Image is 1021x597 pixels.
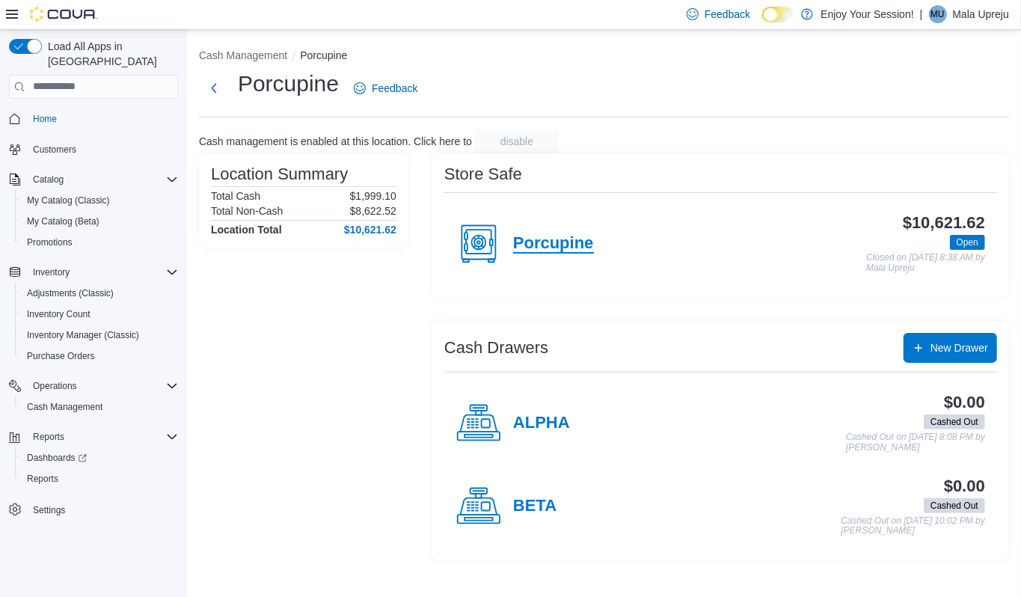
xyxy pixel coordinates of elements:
[27,377,83,395] button: Operations
[21,192,178,209] span: My Catalog (Classic)
[904,333,997,363] button: New Drawer
[21,398,178,416] span: Cash Management
[348,73,423,103] a: Feedback
[199,48,1009,66] nav: An example of EuiBreadcrumbs
[3,376,184,397] button: Operations
[15,325,184,346] button: Inventory Manager (Classic)
[21,192,116,209] a: My Catalog (Classic)
[21,212,178,230] span: My Catalog (Beta)
[15,304,184,325] button: Inventory Count
[27,141,82,159] a: Customers
[841,516,985,536] p: Cashed Out on [DATE] 10:02 PM by [PERSON_NAME]
[33,431,64,443] span: Reports
[3,108,184,129] button: Home
[27,171,178,189] span: Catalog
[924,498,985,513] span: Cashed Out
[3,262,184,283] button: Inventory
[924,414,985,429] span: Cashed Out
[27,501,71,519] a: Settings
[27,171,70,189] button: Catalog
[42,39,178,69] span: Load All Apps in [GEOGRAPHIC_DATA]
[9,102,178,560] nav: Complex example
[27,500,178,518] span: Settings
[846,432,985,453] p: Cashed Out on [DATE] 8:08 PM by [PERSON_NAME]
[27,377,178,395] span: Operations
[211,165,348,183] h3: Location Summary
[27,263,178,281] span: Inventory
[500,134,533,149] span: disable
[27,329,139,341] span: Inventory Manager (Classic)
[27,140,178,159] span: Customers
[27,473,58,485] span: Reports
[199,135,472,147] p: Cash management is enabled at this location. Click here to
[33,144,76,156] span: Customers
[33,174,64,186] span: Catalog
[21,449,93,467] a: Dashboards
[944,477,985,495] h3: $0.00
[27,110,63,128] a: Home
[21,233,178,251] span: Promotions
[21,347,178,365] span: Purchase Orders
[21,326,145,344] a: Inventory Manager (Classic)
[21,212,105,230] a: My Catalog (Beta)
[930,499,978,512] span: Cashed Out
[211,224,282,236] h4: Location Total
[27,428,178,446] span: Reports
[30,7,97,22] img: Cova
[513,414,570,433] h4: ALPHA
[950,235,985,250] span: Open
[475,129,559,153] button: disable
[15,190,184,211] button: My Catalog (Classic)
[238,69,339,99] h1: Porcupine
[3,169,184,190] button: Catalog
[27,452,87,464] span: Dashboards
[866,253,985,273] p: Closed on [DATE] 8:38 AM by Mala Upreju
[15,211,184,232] button: My Catalog (Beta)
[350,205,396,217] p: $8,622.52
[27,215,99,227] span: My Catalog (Beta)
[27,350,95,362] span: Purchase Orders
[27,428,70,446] button: Reports
[350,190,396,202] p: $1,999.10
[33,266,70,278] span: Inventory
[211,205,283,217] h6: Total Non-Cash
[344,224,396,236] h4: $10,621.62
[920,5,923,23] p: |
[27,308,91,320] span: Inventory Count
[930,5,945,23] span: MU
[3,426,184,447] button: Reports
[957,236,978,249] span: Open
[33,113,57,125] span: Home
[21,284,120,302] a: Adjustments (Classic)
[27,263,76,281] button: Inventory
[21,470,178,488] span: Reports
[21,398,108,416] a: Cash Management
[930,415,978,429] span: Cashed Out
[21,305,178,323] span: Inventory Count
[27,236,73,248] span: Promotions
[300,49,347,61] button: Porcupine
[444,339,548,357] h3: Cash Drawers
[21,347,101,365] a: Purchase Orders
[15,468,184,489] button: Reports
[211,190,260,202] h6: Total Cash
[15,232,184,253] button: Promotions
[513,497,557,516] h4: BETA
[21,449,178,467] span: Dashboards
[199,73,229,103] button: Next
[3,498,184,520] button: Settings
[27,287,114,299] span: Adjustments (Classic)
[762,7,794,22] input: Dark Mode
[33,504,65,516] span: Settings
[3,138,184,160] button: Customers
[27,109,178,128] span: Home
[21,284,178,302] span: Adjustments (Classic)
[953,5,1009,23] p: Mala Upreju
[21,326,178,344] span: Inventory Manager (Classic)
[27,195,110,206] span: My Catalog (Classic)
[15,397,184,417] button: Cash Management
[705,7,750,22] span: Feedback
[903,214,985,232] h3: $10,621.62
[930,340,988,355] span: New Drawer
